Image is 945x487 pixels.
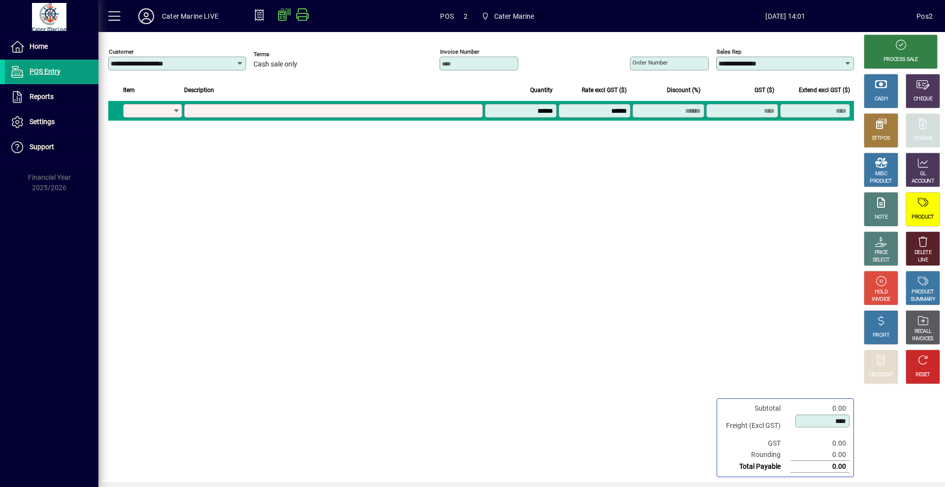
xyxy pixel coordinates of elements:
div: CHARGE [913,135,933,142]
mat-label: Order number [632,59,668,66]
mat-label: Invoice number [440,48,479,55]
a: Home [5,34,98,59]
span: Terms [253,51,313,58]
span: Item [123,85,135,96]
span: GST ($) [755,85,774,96]
mat-label: Customer [109,48,134,55]
td: 0.00 [790,449,850,461]
div: SELECT [873,257,890,264]
span: Description [184,85,214,96]
div: Cater Marine LIVE [162,8,219,24]
td: Total Payable [721,461,790,473]
div: CASH [875,96,887,103]
div: PRODUCT [870,178,892,185]
span: Rate excl GST ($) [582,85,627,96]
a: Reports [5,85,98,109]
div: RESET [915,371,930,379]
div: INVOICE [872,296,890,303]
span: Cash sale only [253,61,297,68]
span: Support [30,143,54,151]
span: 2 [464,8,468,24]
td: Subtotal [721,403,790,414]
a: Support [5,135,98,160]
button: Profile [130,7,162,25]
span: Settings [30,118,55,126]
div: PRICE [875,249,888,257]
span: POS Entry [30,67,61,75]
td: 0.00 [790,438,850,449]
div: HOLD [875,289,887,296]
div: SUMMARY [911,296,935,303]
div: LINE [918,257,928,264]
td: 0.00 [790,403,850,414]
div: INVOICES [912,335,933,343]
div: MISC [875,170,887,178]
span: Extend excl GST ($) [799,85,850,96]
div: PRODUCT [912,289,934,296]
span: [DATE] 14:01 [655,8,917,24]
span: Reports [30,93,54,100]
div: ACCOUNT [912,178,934,185]
td: 0.00 [790,461,850,473]
span: Cater Marine [477,7,538,25]
div: EFTPOS [872,135,890,142]
div: PRODUCT [912,214,934,221]
span: Discount (%) [667,85,700,96]
td: Freight (Excl GST) [721,414,790,438]
div: Pos2 [916,8,933,24]
td: GST [721,438,790,449]
span: Quantity [530,85,553,96]
mat-label: Sales rep [717,48,741,55]
span: Home [30,42,48,50]
div: DELETE [914,249,931,257]
div: GL [920,170,926,178]
div: DISCOUNT [869,371,893,379]
div: CHEQUE [913,96,932,103]
div: RECALL [914,328,932,335]
span: POS [440,8,454,24]
td: Rounding [721,449,790,461]
span: Cater Marine [494,8,535,24]
div: PROCESS SALE [883,56,918,64]
a: Settings [5,110,98,134]
div: PROFIT [873,332,889,339]
div: NOTE [875,214,887,221]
